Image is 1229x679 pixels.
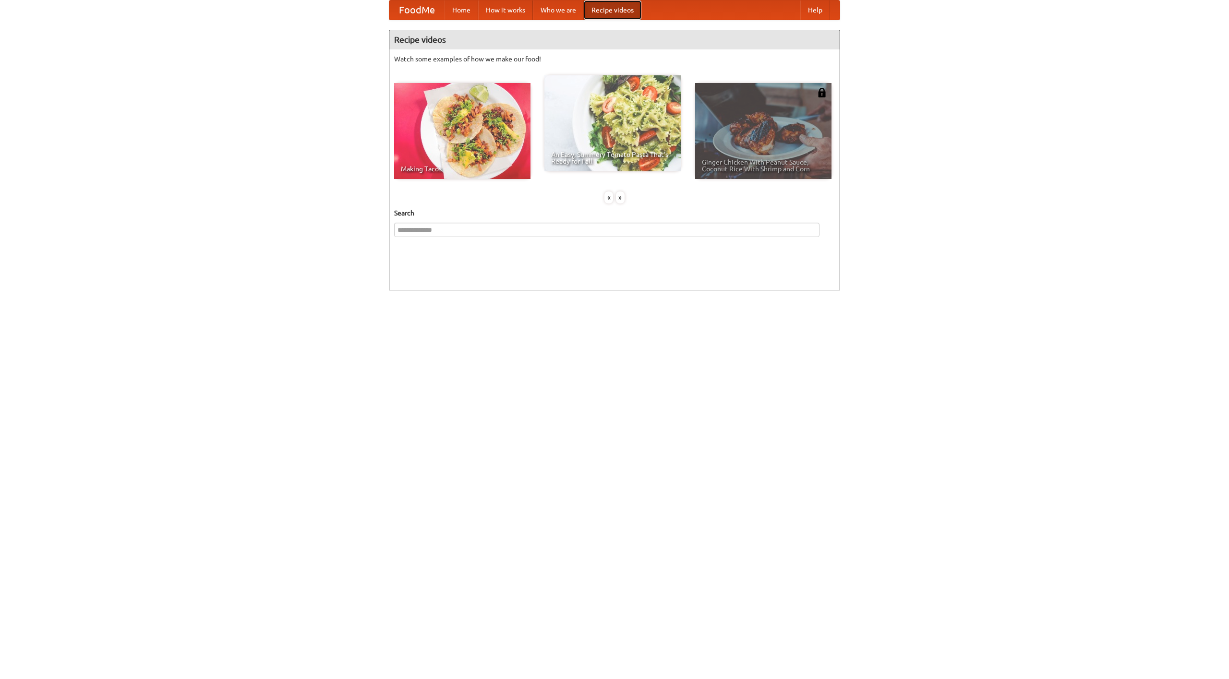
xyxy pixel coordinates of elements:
a: An Easy, Summery Tomato Pasta That's Ready for Fall [544,75,681,171]
img: 483408.png [817,88,827,97]
a: Home [445,0,478,20]
p: Watch some examples of how we make our food! [394,54,835,64]
a: Recipe videos [584,0,641,20]
a: Making Tacos [394,83,530,179]
h4: Recipe videos [389,30,840,49]
a: How it works [478,0,533,20]
div: » [616,191,625,203]
div: « [604,191,613,203]
span: Making Tacos [401,166,524,172]
a: Who we are [533,0,584,20]
a: FoodMe [389,0,445,20]
h5: Search [394,208,835,218]
a: Help [800,0,830,20]
span: An Easy, Summery Tomato Pasta That's Ready for Fall [551,151,674,165]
